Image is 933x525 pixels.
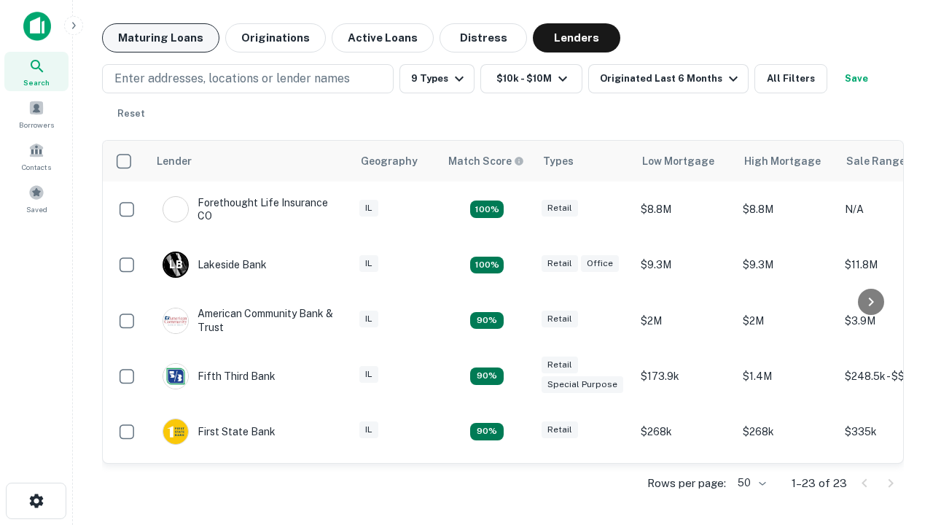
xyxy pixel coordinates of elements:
[534,141,633,182] th: Types
[588,64,749,93] button: Originated Last 6 Months
[359,366,378,383] div: IL
[157,152,192,170] div: Lender
[19,119,54,131] span: Borrowers
[735,141,838,182] th: High Mortgage
[542,200,578,217] div: Retail
[860,362,933,432] iframe: Chat Widget
[225,23,326,52] button: Originations
[735,182,838,237] td: $8.8M
[633,182,735,237] td: $8.8M
[754,64,827,93] button: All Filters
[359,421,378,438] div: IL
[480,64,582,93] button: $10k - $10M
[543,152,574,170] div: Types
[163,419,188,444] img: picture
[169,257,182,273] p: L B
[470,201,504,218] div: Matching Properties: 4, hasApolloMatch: undefined
[542,255,578,272] div: Retail
[163,363,276,389] div: Fifth Third Bank
[642,152,714,170] div: Low Mortgage
[735,349,838,404] td: $1.4M
[735,459,838,515] td: $1.3M
[23,12,51,41] img: capitalize-icon.png
[448,153,524,169] div: Capitalize uses an advanced AI algorithm to match your search with the best lender. The match sco...
[470,367,504,385] div: Matching Properties: 2, hasApolloMatch: undefined
[647,475,726,492] p: Rows per page:
[744,152,821,170] div: High Mortgage
[359,311,378,327] div: IL
[542,357,578,373] div: Retail
[114,70,350,87] p: Enter addresses, locations or lender names
[163,197,188,222] img: picture
[108,99,155,128] button: Reset
[352,141,440,182] th: Geography
[633,459,735,515] td: $1M
[732,472,768,494] div: 50
[833,64,880,93] button: Save your search to get updates of matches that match your search criteria.
[163,252,267,278] div: Lakeside Bank
[4,179,69,218] a: Saved
[4,52,69,91] a: Search
[633,292,735,348] td: $2M
[448,153,521,169] h6: Match Score
[102,23,219,52] button: Maturing Loans
[4,94,69,133] a: Borrowers
[581,255,619,272] div: Office
[148,141,352,182] th: Lender
[332,23,434,52] button: Active Loans
[735,404,838,459] td: $268k
[792,475,847,492] p: 1–23 of 23
[4,136,69,176] a: Contacts
[735,237,838,292] td: $9.3M
[102,64,394,93] button: Enter addresses, locations or lender names
[440,141,534,182] th: Capitalize uses an advanced AI algorithm to match your search with the best lender. The match sco...
[542,311,578,327] div: Retail
[542,421,578,438] div: Retail
[470,257,504,274] div: Matching Properties: 3, hasApolloMatch: undefined
[359,200,378,217] div: IL
[533,23,620,52] button: Lenders
[163,308,188,333] img: picture
[22,161,51,173] span: Contacts
[23,77,50,88] span: Search
[735,292,838,348] td: $2M
[163,196,337,222] div: Forethought Life Insurance CO
[26,203,47,215] span: Saved
[361,152,418,170] div: Geography
[633,349,735,404] td: $173.9k
[359,255,378,272] div: IL
[633,141,735,182] th: Low Mortgage
[470,423,504,440] div: Matching Properties: 2, hasApolloMatch: undefined
[542,376,623,393] div: Special Purpose
[399,64,475,93] button: 9 Types
[440,23,527,52] button: Distress
[163,364,188,389] img: picture
[163,419,276,445] div: First State Bank
[633,237,735,292] td: $9.3M
[470,312,504,330] div: Matching Properties: 2, hasApolloMatch: undefined
[600,70,742,87] div: Originated Last 6 Months
[163,307,337,333] div: American Community Bank & Trust
[846,152,905,170] div: Sale Range
[633,404,735,459] td: $268k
